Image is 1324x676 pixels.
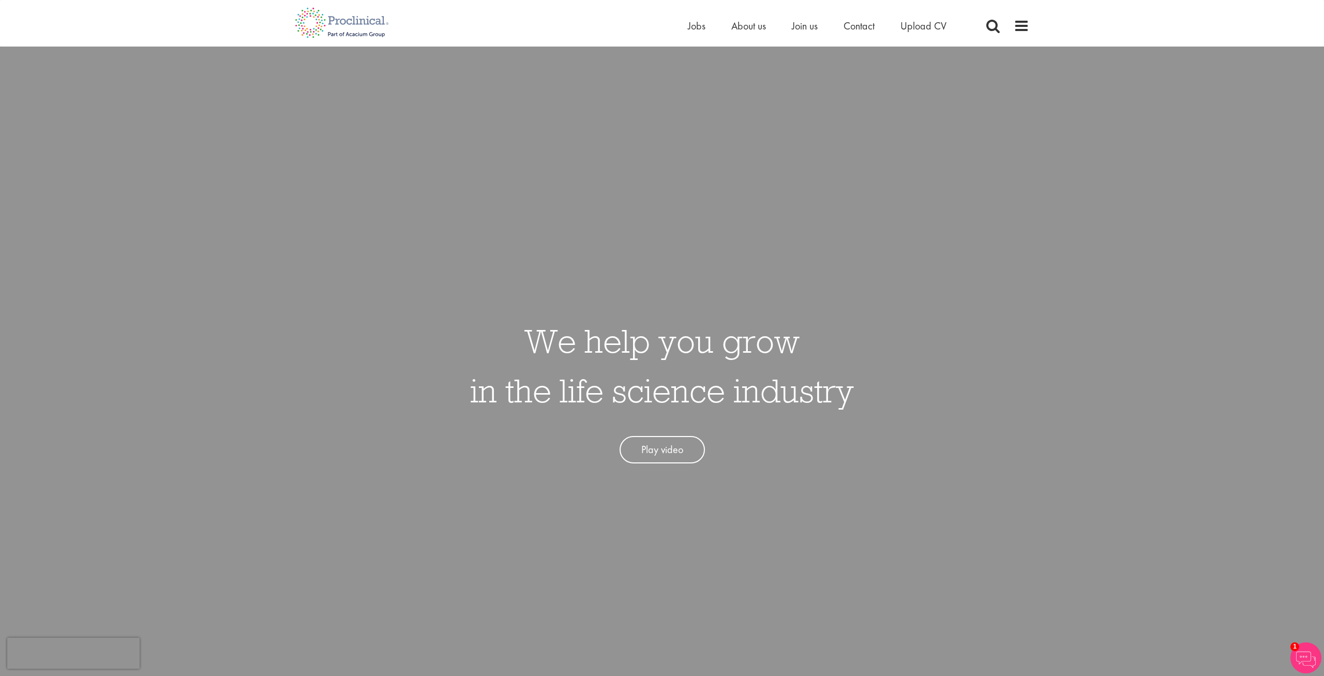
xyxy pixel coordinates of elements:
[844,19,875,33] a: Contact
[620,436,705,463] a: Play video
[731,19,766,33] a: About us
[1290,642,1321,673] img: Chatbot
[688,19,705,33] a: Jobs
[470,316,854,415] h1: We help you grow in the life science industry
[900,19,946,33] a: Upload CV
[792,19,818,33] a: Join us
[1290,642,1299,651] span: 1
